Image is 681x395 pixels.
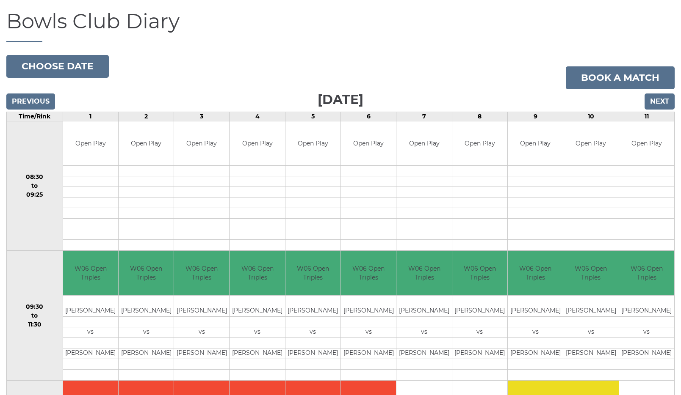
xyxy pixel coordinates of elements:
td: Open Play [174,121,229,166]
td: W06 Open Triples [119,251,174,295]
td: [PERSON_NAME] [563,348,618,359]
td: W06 Open Triples [508,251,563,295]
td: Open Play [508,121,563,166]
td: vs [341,327,396,337]
td: vs [285,327,340,337]
td: 3 [174,112,230,121]
td: W06 Open Triples [563,251,618,295]
td: W06 Open Triples [619,251,674,295]
td: [PERSON_NAME] [396,306,451,316]
td: Open Play [341,121,396,166]
td: Time/Rink [7,112,63,121]
td: Open Play [563,121,618,166]
td: Open Play [396,121,451,166]
td: 7 [396,112,452,121]
td: W06 Open Triples [452,251,507,295]
td: 10 [563,112,619,121]
td: vs [230,327,285,337]
td: W06 Open Triples [341,251,396,295]
td: 1 [63,112,118,121]
td: [PERSON_NAME] [341,306,396,316]
td: [PERSON_NAME] [230,348,285,359]
td: W06 Open Triples [174,251,229,295]
td: [PERSON_NAME] [285,348,340,359]
td: [PERSON_NAME] [619,348,674,359]
td: Open Play [619,121,674,166]
td: vs [119,327,174,337]
h1: Bowls Club Diary [6,10,675,42]
td: Open Play [285,121,340,166]
td: vs [174,327,229,337]
td: vs [396,327,451,337]
td: [PERSON_NAME] [119,306,174,316]
td: Open Play [452,121,507,166]
td: [PERSON_NAME] [396,348,451,359]
td: [PERSON_NAME] [174,306,229,316]
td: vs [563,327,618,337]
td: [PERSON_NAME] [619,306,674,316]
td: [PERSON_NAME] [285,306,340,316]
td: Open Play [63,121,118,166]
td: 08:30 to 09:25 [7,121,63,251]
input: Previous [6,93,55,110]
input: Next [645,93,675,110]
td: [PERSON_NAME] [452,348,507,359]
a: Book a match [566,66,675,89]
td: 6 [341,112,396,121]
td: 8 [452,112,507,121]
td: 11 [619,112,674,121]
button: Choose date [6,55,109,78]
td: [PERSON_NAME] [508,348,563,359]
td: [PERSON_NAME] [63,348,118,359]
td: W06 Open Triples [63,251,118,295]
td: vs [508,327,563,337]
td: [PERSON_NAME] [452,306,507,316]
td: vs [619,327,674,337]
td: [PERSON_NAME] [63,306,118,316]
td: 09:30 to 11:30 [7,251,63,381]
td: [PERSON_NAME] [341,348,396,359]
td: vs [452,327,507,337]
td: 4 [230,112,285,121]
td: [PERSON_NAME] [174,348,229,359]
td: [PERSON_NAME] [508,306,563,316]
td: 9 [507,112,563,121]
td: [PERSON_NAME] [119,348,174,359]
td: [PERSON_NAME] [563,306,618,316]
td: 5 [285,112,340,121]
td: 2 [118,112,174,121]
td: W06 Open Triples [285,251,340,295]
td: Open Play [230,121,285,166]
td: vs [63,327,118,337]
td: [PERSON_NAME] [230,306,285,316]
td: W06 Open Triples [396,251,451,295]
td: Open Play [119,121,174,166]
td: W06 Open Triples [230,251,285,295]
